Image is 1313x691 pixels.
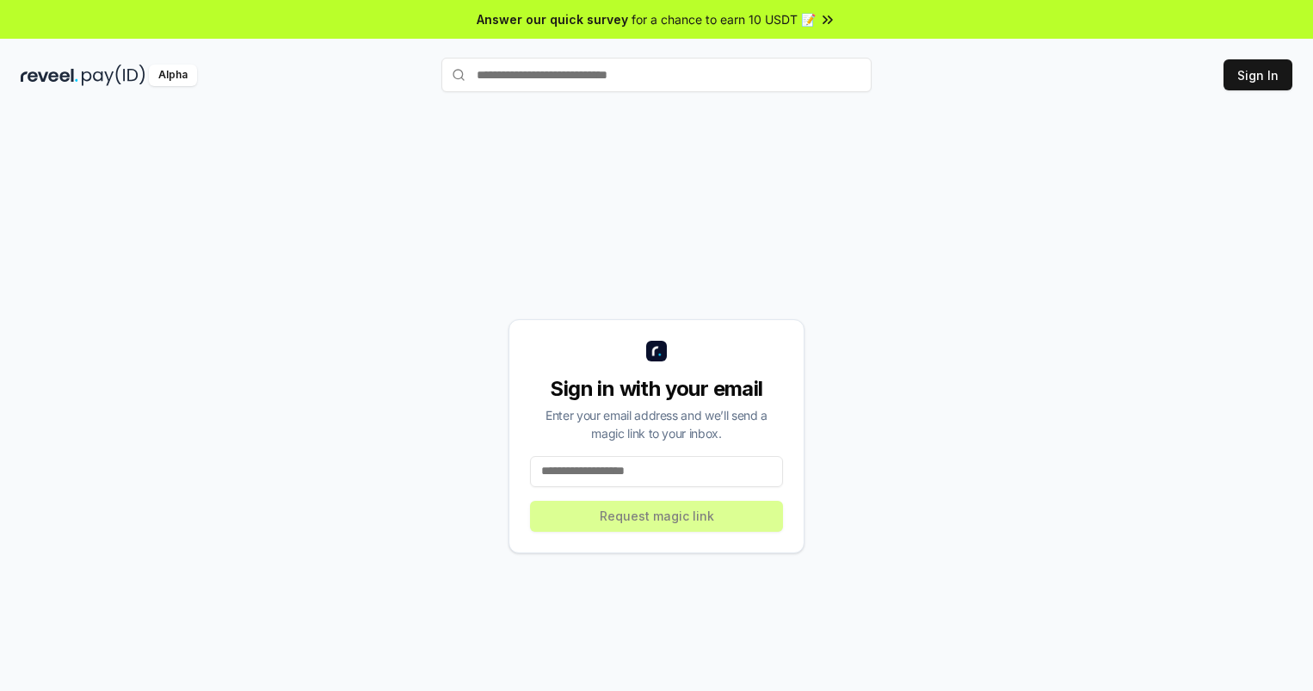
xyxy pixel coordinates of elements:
span: for a chance to earn 10 USDT 📝 [632,10,816,28]
div: Enter your email address and we’ll send a magic link to your inbox. [530,406,783,442]
img: pay_id [82,65,145,86]
img: logo_small [646,341,667,361]
div: Alpha [149,65,197,86]
img: reveel_dark [21,65,78,86]
span: Answer our quick survey [477,10,628,28]
div: Sign in with your email [530,375,783,403]
button: Sign In [1224,59,1292,90]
